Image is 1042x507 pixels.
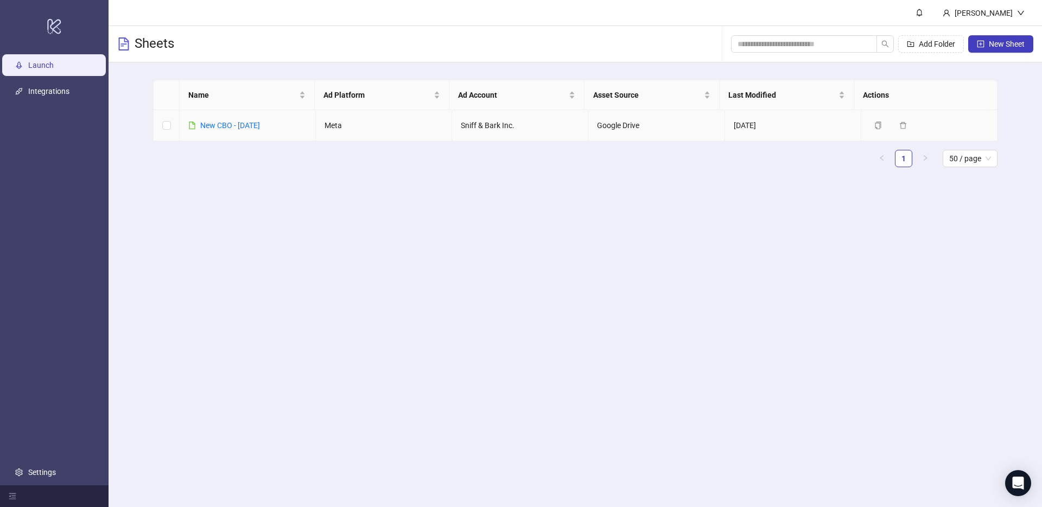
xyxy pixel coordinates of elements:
[854,80,989,110] th: Actions
[188,122,196,129] span: file
[899,122,907,129] span: delete
[9,492,16,500] span: menu-fold
[28,61,54,69] a: Launch
[1017,9,1025,17] span: down
[180,80,315,110] th: Name
[28,468,56,477] a: Settings
[989,40,1025,48] span: New Sheet
[452,110,588,141] td: Sniff & Bark Inc.
[323,89,432,101] span: Ad Platform
[135,35,174,53] h3: Sheets
[1005,470,1031,496] div: Open Intercom Messenger
[907,40,914,48] span: folder-add
[28,87,69,96] a: Integrations
[728,89,837,101] span: Last Modified
[949,150,991,167] span: 50 / page
[725,110,861,141] td: [DATE]
[950,7,1017,19] div: [PERSON_NAME]
[977,40,984,48] span: plus-square
[449,80,584,110] th: Ad Account
[117,37,130,50] span: file-text
[895,150,912,167] a: 1
[898,35,964,53] button: Add Folder
[917,150,934,167] button: right
[584,80,720,110] th: Asset Source
[922,155,929,161] span: right
[188,89,297,101] span: Name
[720,80,855,110] th: Last Modified
[917,150,934,167] li: Next Page
[873,150,891,167] button: left
[943,150,997,167] div: Page Size
[315,80,450,110] th: Ad Platform
[873,150,891,167] li: Previous Page
[316,110,452,141] td: Meta
[943,9,950,17] span: user
[874,122,882,129] span: copy
[588,110,725,141] td: Google Drive
[593,89,702,101] span: Asset Source
[879,155,885,161] span: left
[968,35,1033,53] button: New Sheet
[881,40,889,48] span: search
[200,121,260,130] a: New CBO - [DATE]
[919,40,955,48] span: Add Folder
[916,9,923,16] span: bell
[458,89,567,101] span: Ad Account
